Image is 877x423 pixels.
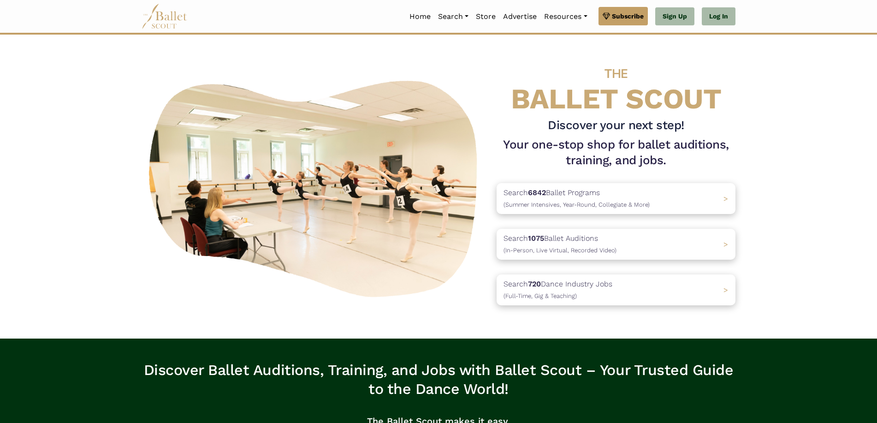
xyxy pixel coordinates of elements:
[655,7,694,26] a: Sign Up
[142,71,489,303] img: A group of ballerinas talking to each other in a ballet studio
[497,274,735,305] a: Search720Dance Industry Jobs(Full-Time, Gig & Teaching) >
[528,234,544,243] b: 1075
[540,7,591,26] a: Resources
[612,11,644,21] span: Subscribe
[504,292,577,299] span: (Full-Time, Gig & Teaching)
[504,187,650,210] p: Search Ballet Programs
[528,188,546,197] b: 6842
[406,7,434,26] a: Home
[142,361,735,399] h3: Discover Ballet Auditions, Training, and Jobs with Ballet Scout – Your Trusted Guide to the Dance...
[723,240,728,249] span: >
[528,280,541,288] b: 720
[723,194,728,203] span: >
[702,7,735,26] a: Log In
[472,7,499,26] a: Store
[723,286,728,294] span: >
[497,183,735,214] a: Search6842Ballet Programs(Summer Intensives, Year-Round, Collegiate & More)>
[504,247,616,254] span: (In-Person, Live Virtual, Recorded Video)
[499,7,540,26] a: Advertise
[504,278,612,302] p: Search Dance Industry Jobs
[504,201,650,208] span: (Summer Intensives, Year-Round, Collegiate & More)
[504,232,616,256] p: Search Ballet Auditions
[497,118,735,133] h3: Discover your next step!
[497,229,735,260] a: Search1075Ballet Auditions(In-Person, Live Virtual, Recorded Video) >
[434,7,472,26] a: Search
[598,7,648,25] a: Subscribe
[604,66,628,81] span: THE
[603,11,610,21] img: gem.svg
[497,137,735,168] h1: Your one-stop shop for ballet auditions, training, and jobs.
[497,53,735,114] h4: BALLET SCOUT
